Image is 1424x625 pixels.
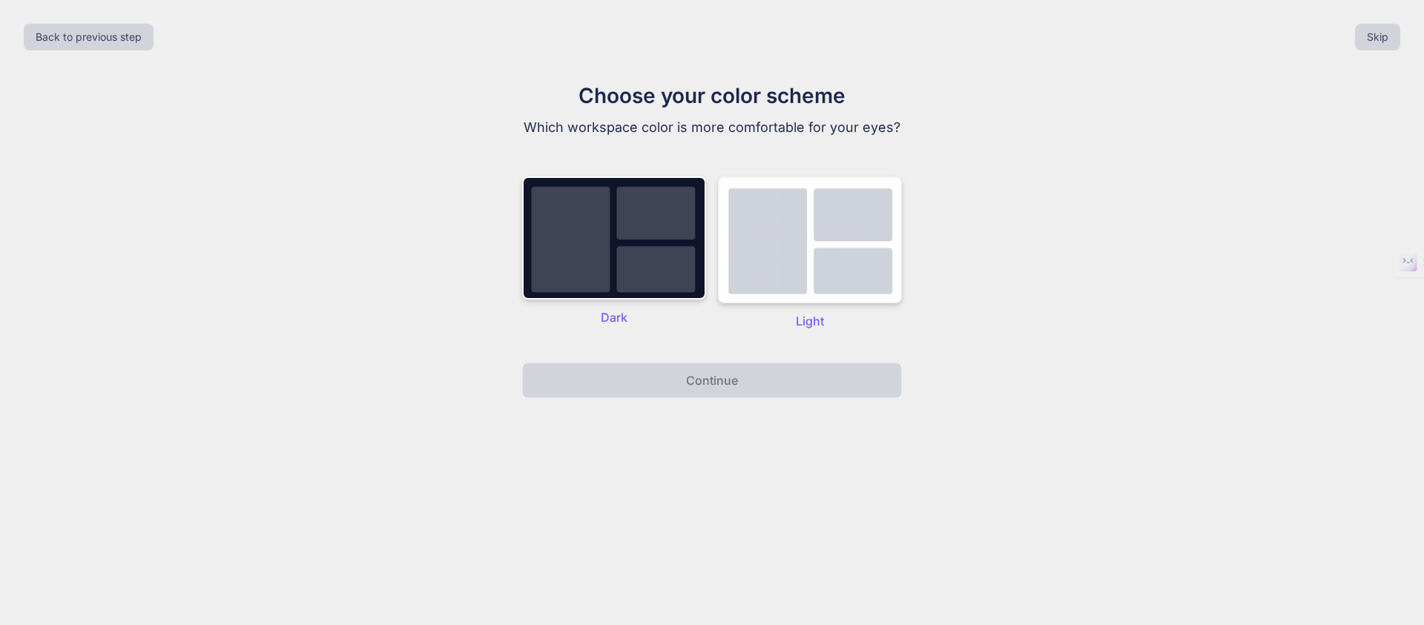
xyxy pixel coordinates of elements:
p: Continue [686,371,738,389]
button: Back to previous step [24,24,154,50]
p: Dark [522,308,706,326]
img: dark [718,176,902,303]
p: Which workspace color is more comfortable for your eyes? [463,117,961,138]
p: Light [718,312,902,330]
button: Skip [1355,24,1400,50]
button: Continue [522,363,902,398]
img: dark [522,176,706,300]
h1: Choose your color scheme [463,80,961,111]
